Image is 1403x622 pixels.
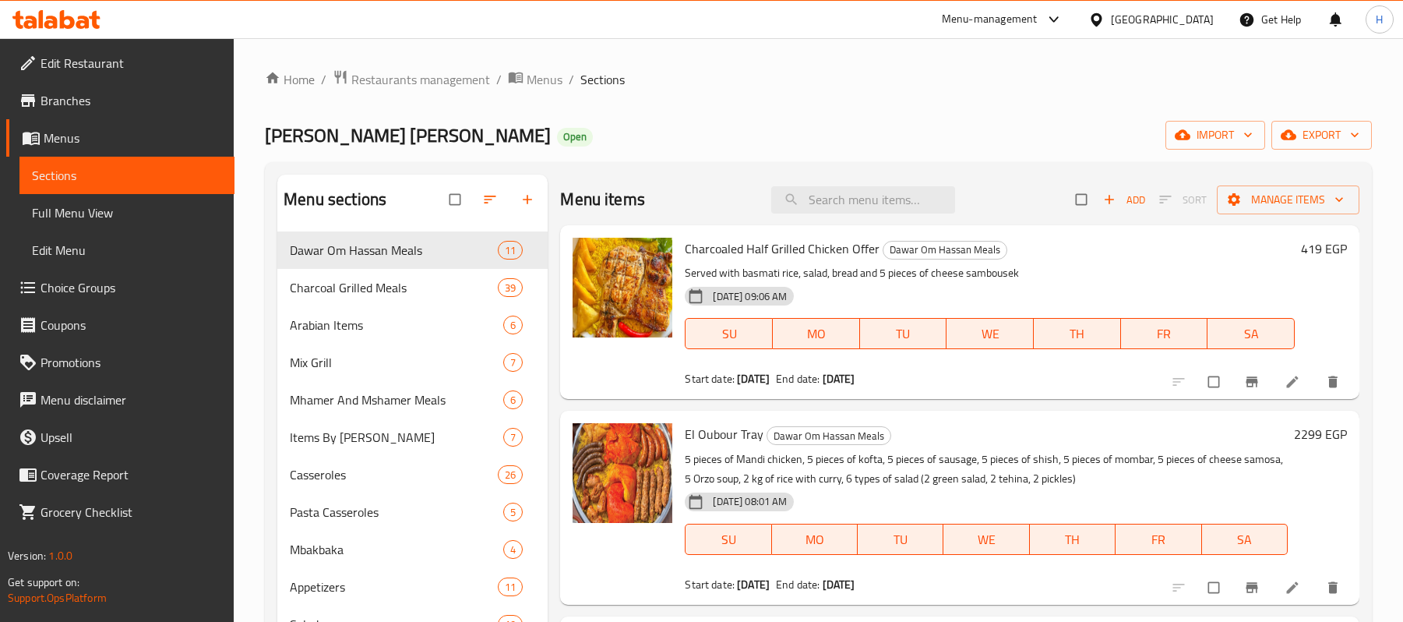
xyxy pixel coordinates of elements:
[1121,318,1208,349] button: FR
[737,369,770,389] b: [DATE]
[290,316,503,334] span: Arabian Items
[1099,188,1149,212] button: Add
[6,306,234,344] a: Coupons
[504,318,522,333] span: 6
[6,119,234,157] a: Menus
[48,546,72,566] span: 1.0.0
[290,241,498,260] span: Dawar Om Hassan Meals
[883,241,1006,259] span: Dawar Om Hassan Meals
[265,70,315,89] a: Home
[1122,528,1195,551] span: FR
[277,568,548,606] div: Appetizers11
[32,166,222,185] span: Sections
[1178,125,1253,145] span: import
[823,369,855,389] b: [DATE]
[8,588,107,608] a: Support.OpsPlatform
[1316,571,1353,605] button: delete
[773,318,860,349] button: MO
[707,289,793,304] span: [DATE] 09:06 AM
[41,428,222,447] span: Upsell
[41,391,222,409] span: Menu disclaimer
[504,505,522,520] span: 5
[573,238,672,338] img: Charcoaled Half Grilled Chicken Offer
[767,426,891,445] div: Dawar Om Hassan Meals
[41,503,222,521] span: Grocery Checklist
[19,194,234,231] a: Full Menu View
[290,391,503,409] span: Mhamer And Mshamer Meals
[1111,11,1214,28] div: [GEOGRAPHIC_DATA]
[942,10,1038,29] div: Menu-management
[499,281,522,295] span: 39
[277,419,548,456] div: Items By [PERSON_NAME]7
[6,44,234,82] a: Edit Restaurant
[19,157,234,194] a: Sections
[1199,367,1232,397] span: Select to update
[496,70,502,89] li: /
[351,70,490,89] span: Restaurants management
[44,129,222,147] span: Menus
[290,353,503,372] div: Mix Grill
[503,391,523,409] div: items
[19,231,234,269] a: Edit Menu
[498,278,523,297] div: items
[1235,365,1272,399] button: Branch-specific-item
[692,323,767,345] span: SU
[508,69,562,90] a: Menus
[1214,323,1288,345] span: SA
[860,318,947,349] button: TU
[685,422,763,446] span: El Oubour Tray
[1207,318,1295,349] button: SA
[1235,571,1272,605] button: Branch-specific-item
[557,130,593,143] span: Open
[504,393,522,408] span: 6
[499,580,522,595] span: 11
[499,243,522,258] span: 11
[778,528,851,551] span: MO
[1127,323,1202,345] span: FR
[6,344,234,381] a: Promotions
[290,578,498,596] span: Appetizers
[504,542,522,557] span: 4
[685,263,1295,283] p: Served with basmati rice, salad, bread and 5 pieces of cheese sambousek
[685,450,1288,489] p: 5 pieces of Mandi chicken, 5 pieces of kofta, 5 pieces of sausage, 5 pieces of shish, 5 pieces of...
[504,430,522,445] span: 7
[41,353,222,372] span: Promotions
[943,524,1029,555] button: WE
[473,182,510,217] span: Sort sections
[864,528,937,551] span: TU
[290,278,498,297] span: Charcoal Grilled Meals
[290,540,503,559] span: Mbakbaka
[527,70,562,89] span: Menus
[32,203,222,222] span: Full Menu View
[277,269,548,306] div: Charcoal Grilled Meals39
[290,428,503,447] span: Items By [PERSON_NAME]
[776,574,820,595] span: End date:
[503,353,523,372] div: items
[503,540,523,559] div: items
[498,241,523,260] div: items
[6,493,234,531] a: Grocery Checklist
[823,574,855,595] b: [DATE]
[771,186,955,214] input: search
[290,428,503,447] div: Items By Kilo
[1103,191,1145,209] span: Add
[277,493,548,531] div: Pasta Casseroles5
[953,323,1028,345] span: WE
[290,503,503,521] span: Pasta Casseroles
[707,494,793,509] span: [DATE] 08:01 AM
[277,306,548,344] div: Arabian Items6
[1034,318,1121,349] button: TH
[277,381,548,419] div: Mhamer And Mshamer Meals6
[1285,374,1303,390] a: Edit menu item
[1030,524,1116,555] button: TH
[560,188,645,211] h2: Menu items
[41,91,222,110] span: Branches
[6,419,234,456] a: Upsell
[290,465,498,484] div: Casseroles
[498,578,523,596] div: items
